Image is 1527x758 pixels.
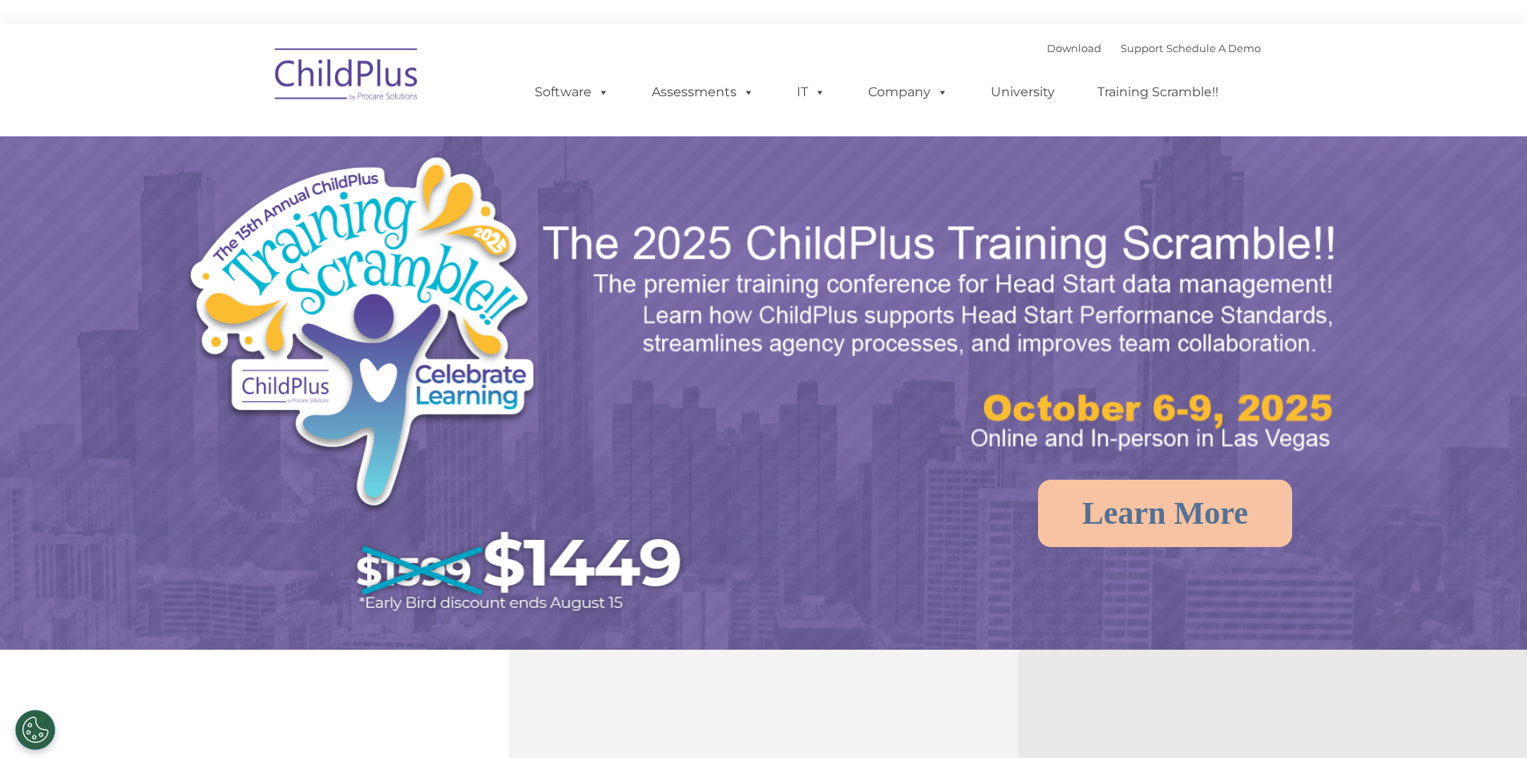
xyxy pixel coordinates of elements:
img: ChildPlus by Procare Solutions [267,37,427,117]
a: Training Scramble!! [1081,76,1234,108]
a: Schedule A Demo [1166,42,1261,55]
button: Cookies Settings [15,710,55,750]
a: Software [519,76,625,108]
a: Assessments [636,76,770,108]
font: | [1047,42,1261,55]
a: Learn More [1038,480,1292,547]
a: Support [1121,42,1163,55]
a: Download [1047,42,1101,55]
a: University [975,76,1071,108]
a: Company [852,76,964,108]
a: IT [781,76,842,108]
